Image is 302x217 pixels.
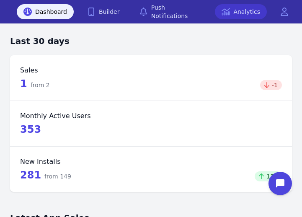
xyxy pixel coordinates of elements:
[20,168,71,182] div: 281
[260,80,282,90] div: -1
[255,171,282,181] div: 132
[10,35,292,47] h3: Last 30 days
[80,4,126,19] a: Builder
[20,157,282,167] dt: New Installs
[215,4,267,19] a: Analytics
[20,65,282,75] dt: Sales
[31,81,50,89] span: from 2
[20,77,50,90] div: 1
[17,4,74,19] a: Dashboard
[20,123,41,136] div: 353
[20,111,282,121] dt: Monthly Active Users
[44,172,71,181] span: from 149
